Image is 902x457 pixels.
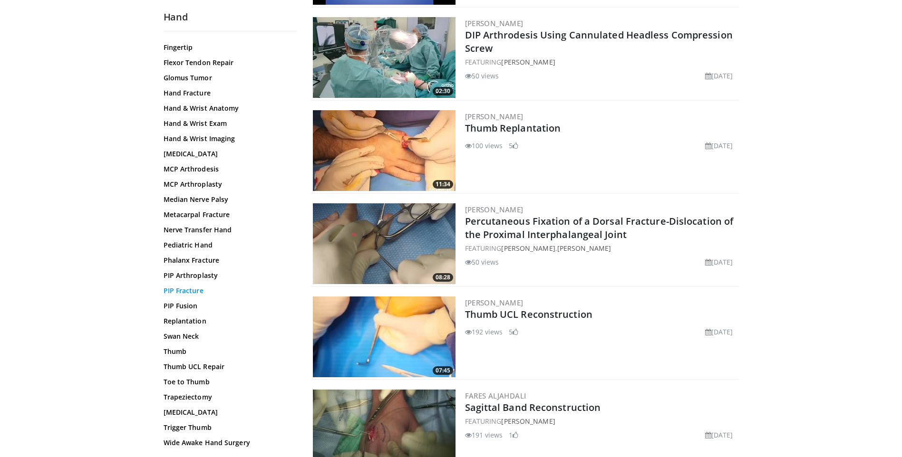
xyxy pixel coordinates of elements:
[164,104,292,113] a: Hand & Wrist Anatomy
[313,203,456,284] img: 0db5d139-5883-4fc9-8395-9594607a112a.300x170_q85_crop-smart_upscale.jpg
[557,244,611,253] a: [PERSON_NAME]
[465,112,524,121] a: [PERSON_NAME]
[465,243,737,253] div: FEATURING ,
[164,58,292,67] a: Flexor Tendon Repair
[164,240,292,250] a: Pediatric Hand
[433,87,453,95] span: 02:30
[164,11,297,23] h2: Hand
[164,195,292,204] a: Median Nerve Palsy
[465,141,503,151] li: 100 views
[164,438,292,447] a: Wide Awake Hand Surgery
[164,73,292,83] a: Glomus Tumor
[164,362,292,371] a: Thumb UCL Repair
[164,164,292,174] a: MCP Arthrodesis
[313,203,456,284] a: 08:28
[465,57,737,67] div: FEATURING
[313,110,456,191] img: 86f7a411-b29c-4241-a97c-6b2d26060ca0.300x170_q85_crop-smart_upscale.jpg
[164,423,292,432] a: Trigger Thumb
[164,225,292,235] a: Nerve Transfer Hand
[164,180,292,189] a: MCP Arthroplasty
[705,71,733,81] li: [DATE]
[501,57,555,67] a: [PERSON_NAME]
[465,308,592,321] a: Thumb UCL Reconstruction
[465,29,733,55] a: DIP Arthrodesis Using Cannulated Headless Compression Screw
[164,332,292,341] a: Swan Neck
[433,366,453,375] span: 07:45
[465,416,737,426] div: FEATURING
[465,205,524,214] a: [PERSON_NAME]
[433,180,453,189] span: 11:34
[465,401,601,414] a: Sagittal Band Reconstruction
[164,271,292,280] a: PIP Arthroplasty
[465,391,526,400] a: Fares AlJahdali
[465,327,503,337] li: 192 views
[705,257,733,267] li: [DATE]
[501,244,555,253] a: [PERSON_NAME]
[465,257,499,267] li: 50 views
[509,141,518,151] li: 5
[465,215,734,241] a: Percutaneous Fixation of a Dorsal Fracture-Dislocation of the Proximal Interphalangeal Joint
[509,430,518,440] li: 1
[313,110,456,191] a: 11:34
[465,430,503,440] li: 191 views
[509,327,518,337] li: 5
[313,17,456,98] img: dd85cf1b-edf0-46fc-9230-fa1fbb5e55e7.300x170_q85_crop-smart_upscale.jpg
[164,149,292,159] a: [MEDICAL_DATA]
[164,43,292,52] a: Fingertip
[501,417,555,426] a: [PERSON_NAME]
[164,256,292,265] a: Phalanx Fracture
[705,141,733,151] li: [DATE]
[164,134,292,143] a: Hand & Wrist Imaging
[164,210,292,219] a: Metacarpal Fracture
[313,296,456,377] img: 7d8b3c25-a9a4-459b-b693-7f169858dc52.300x170_q85_crop-smart_upscale.jpg
[164,392,292,402] a: Trapeziectomy
[705,430,733,440] li: [DATE]
[313,17,456,98] a: 02:30
[164,316,292,326] a: Replantation
[313,296,456,377] a: 07:45
[465,298,524,307] a: [PERSON_NAME]
[433,273,453,282] span: 08:28
[465,19,524,28] a: [PERSON_NAME]
[164,347,292,356] a: Thumb
[705,327,733,337] li: [DATE]
[164,88,292,98] a: Hand Fracture
[164,119,292,128] a: Hand & Wrist Exam
[465,122,561,134] a: Thumb Replantation
[164,286,292,295] a: PIP Fracture
[164,377,292,387] a: Toe to Thumb
[164,301,292,311] a: PIP Fusion
[465,71,499,81] li: 50 views
[164,408,292,417] a: [MEDICAL_DATA]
